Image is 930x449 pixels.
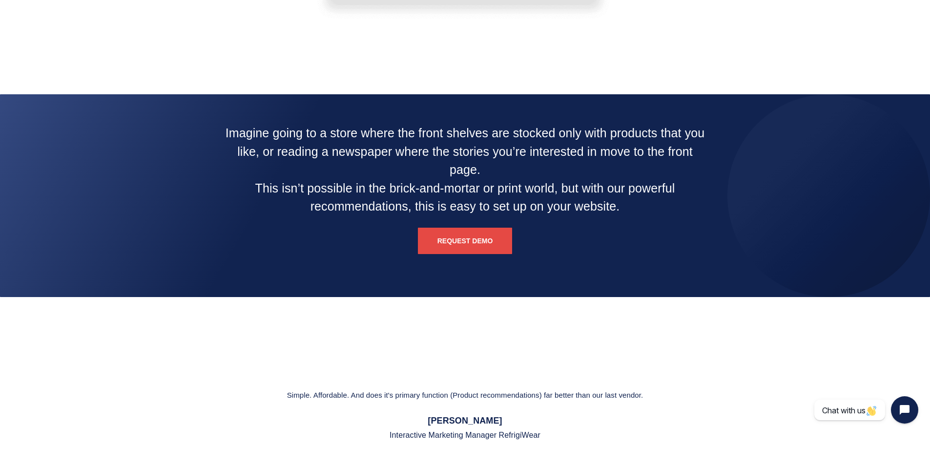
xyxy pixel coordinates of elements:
a: Request Demo [418,228,513,254]
div: Interactive Marketing Manager RefrigiWear [390,429,540,441]
strong: This isn’t possible in the brick-and-mortar or print world, but with our powerful recommendations... [255,181,675,214]
div: Simple. Affordable. And does it's primary function (Product recommendations) far better than our ... [206,390,724,401]
span: Request Demo [437,237,493,244]
div: [PERSON_NAME] [390,414,540,428]
p: Imagine going to a store where the front shelves are stocked only with products that you like, or... [221,124,710,216]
